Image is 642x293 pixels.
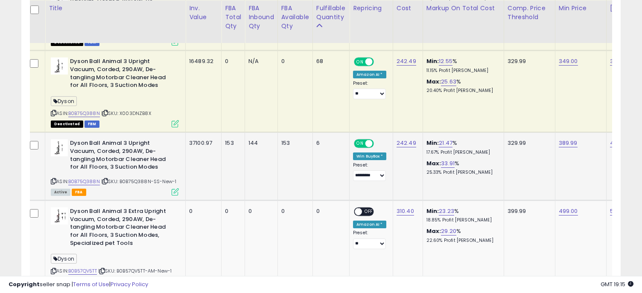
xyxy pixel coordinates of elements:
[189,139,215,147] div: 37100.97
[426,207,497,223] div: %
[68,267,97,275] a: B0B57QV5TT
[353,4,389,13] div: Repricing
[439,57,452,66] a: 12.55
[373,140,386,147] span: OFF
[101,178,176,185] span: | SKU: B0B75Q388N-SS-New-1
[51,96,77,106] span: Dyson
[51,139,68,156] img: 312+UHJ-g+L._SL40_.jpg
[189,57,215,65] div: 16489.32
[9,281,148,289] div: seller snap | |
[426,68,497,74] p: 11.15% Profit [PERSON_NAME]
[559,4,603,13] div: Min Price
[426,78,441,86] b: Max:
[248,4,274,31] div: FBA inbound Qty
[225,207,238,215] div: 0
[70,57,174,91] b: Dyson Ball Animal 3 Upright Vacuum, Corded, 290AW, De-tangling Motorbar Cleaner Head for All Floo...
[508,57,549,65] div: 329.99
[225,57,238,65] div: 0
[85,121,100,128] span: FBM
[353,80,386,100] div: Preset:
[426,57,439,65] b: Min:
[508,207,549,215] div: 399.99
[426,160,497,175] div: %
[397,139,416,147] a: 242.49
[248,57,271,65] div: N/A
[281,4,309,31] div: FBA Available Qty
[426,4,500,13] div: Markup on Total Cost
[426,169,497,175] p: 25.33% Profit [PERSON_NAME]
[70,139,174,173] b: Dyson Ball Animal 3 Upright Vacuum, Corded, 290AW, De-tangling Motorbar Cleaner Head for All Floo...
[426,227,497,243] div: %
[426,238,497,244] p: 22.60% Profit [PERSON_NAME]
[353,230,386,249] div: Preset:
[353,162,386,181] div: Preset:
[426,139,439,147] b: Min:
[189,4,218,22] div: Inv. value
[316,4,346,22] div: Fulfillable Quantity
[441,227,456,236] a: 29.20
[51,139,179,195] div: ASIN:
[111,280,148,288] a: Privacy Policy
[51,121,83,128] span: All listings that are unavailable for purchase on Amazon for any reason other than out-of-stock
[559,207,578,215] a: 499.00
[426,159,441,167] b: Max:
[281,139,306,147] div: 153
[68,110,100,117] a: B0B75Q388N
[397,57,416,66] a: 242.49
[610,57,629,66] a: 399.00
[426,139,497,155] div: %
[189,207,215,215] div: 0
[72,189,86,196] span: FBA
[353,221,386,228] div: Amazon AI *
[439,139,452,147] a: 21.47
[441,159,455,168] a: 33.91
[51,57,68,75] img: 312+UHJ-g+L._SL40_.jpg
[73,280,109,288] a: Terms of Use
[316,139,343,147] div: 6
[426,207,439,215] b: Min:
[559,57,578,66] a: 349.00
[508,4,552,22] div: Comp. Price Threshold
[355,58,365,66] span: ON
[426,88,497,94] p: 20.40% Profit [PERSON_NAME]
[51,57,179,126] div: ASIN:
[70,207,174,249] b: Dyson Ball Animal 3 Extra Upright Vacuum, Corded, 290AW, De-tangling Motorbar Cleaner Head for Al...
[225,139,238,147] div: 153
[508,139,549,147] div: 329.99
[373,58,386,66] span: OFF
[426,57,497,73] div: %
[49,4,182,13] div: Title
[426,217,497,223] p: 18.85% Profit [PERSON_NAME]
[51,207,68,224] img: 314EP7Wo1GL._SL40_.jpg
[601,280,633,288] span: 2025-10-7 19:15 GMT
[9,280,40,288] strong: Copyright
[248,139,271,147] div: 144
[426,149,497,155] p: 17.67% Profit [PERSON_NAME]
[98,267,172,274] span: | SKU: B0B57QV5TT-AM-New-1
[423,0,504,43] th: The percentage added to the cost of goods (COGS) that forms the calculator for Min & Max prices.
[281,57,306,65] div: 0
[439,207,454,215] a: 23.23
[397,207,414,215] a: 310.40
[610,207,629,215] a: 529.00
[101,110,151,117] span: | SKU: X003DNZB8X
[51,189,70,196] span: All listings currently available for purchase on Amazon
[316,57,343,65] div: 68
[559,139,578,147] a: 389.99
[355,140,365,147] span: ON
[426,227,441,235] b: Max:
[281,207,306,215] div: 0
[353,71,386,78] div: Amazon AI *
[225,4,241,31] div: FBA Total Qty
[316,207,343,215] div: 0
[441,78,456,86] a: 25.63
[610,139,629,147] a: 439.99
[426,78,497,94] div: %
[397,4,419,13] div: Cost
[248,207,271,215] div: 0
[51,254,77,264] span: Dyson
[353,152,386,160] div: Win BuyBox *
[362,208,376,215] span: OFF
[68,178,100,185] a: B0B75Q388N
